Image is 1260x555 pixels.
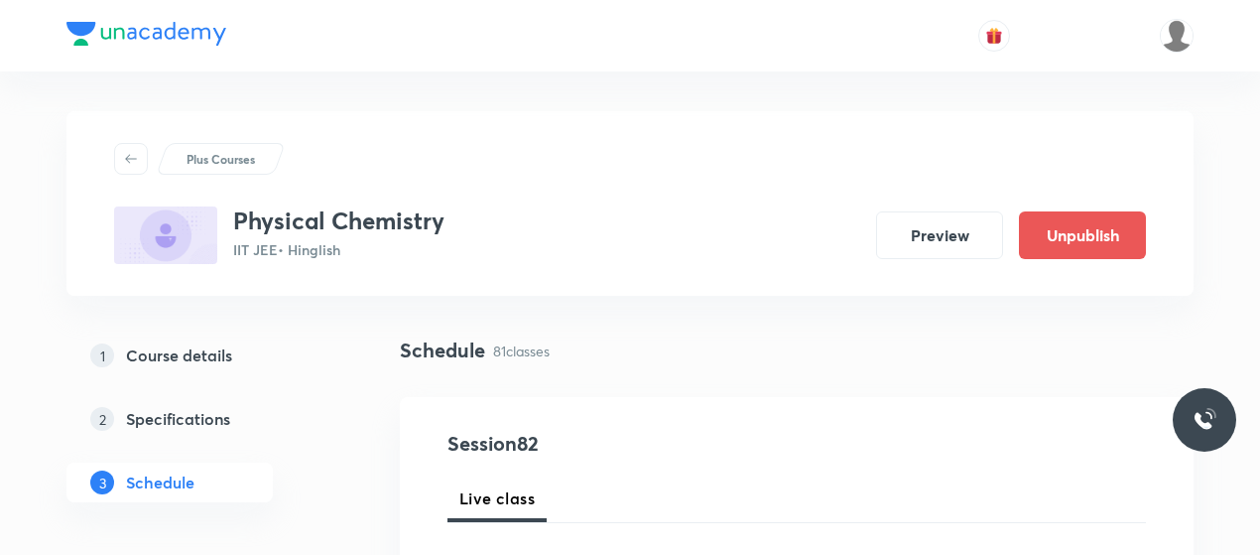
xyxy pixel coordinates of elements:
a: Company Logo [66,22,226,51]
h5: Schedule [126,471,194,494]
p: IIT JEE • Hinglish [233,239,444,260]
p: 2 [90,407,114,431]
img: Company Logo [66,22,226,46]
p: 3 [90,471,114,494]
button: Preview [876,211,1003,259]
h5: Course details [126,344,232,367]
img: avatar [985,27,1003,45]
h4: Schedule [400,336,485,365]
p: 1 [90,344,114,367]
img: Dhirendra singh [1160,19,1194,53]
p: 81 classes [493,341,550,361]
button: Unpublish [1019,211,1146,259]
a: 1Course details [66,336,336,375]
h5: Specifications [126,407,230,431]
button: avatar [978,20,1010,52]
h3: Physical Chemistry [233,207,444,235]
img: 6BF0DACF-4239-4553-8AD4-E22058F5609E_plus.png [114,207,217,264]
span: Live class [459,486,535,510]
h4: Session 82 [447,429,810,459]
p: Plus Courses [187,150,255,168]
a: 2Specifications [66,399,336,439]
img: ttu [1193,408,1216,432]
